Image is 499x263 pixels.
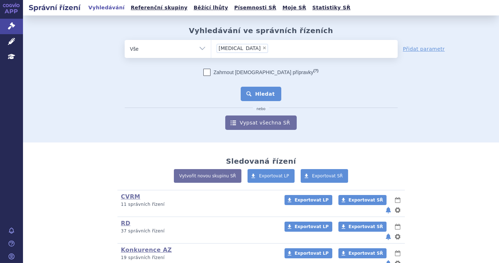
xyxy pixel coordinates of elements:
span: × [262,46,267,50]
button: notifikace [385,206,392,214]
a: Statistiky SŘ [310,3,352,13]
input: [MEDICAL_DATA] [270,44,308,53]
a: Přidat parametr [403,45,445,53]
a: Písemnosti SŘ [232,3,278,13]
a: Exportovat LP [248,169,295,183]
span: Exportovat SŘ [348,251,383,256]
h2: Sledovaná řízení [226,157,296,165]
span: [MEDICAL_DATA] [219,46,261,51]
abbr: (?) [313,68,318,73]
span: Exportovat LP [295,251,329,256]
a: Běžící lhůty [191,3,230,13]
a: Referenční skupiny [129,3,190,13]
button: lhůty [394,196,401,204]
a: Exportovat LP [285,195,332,205]
button: lhůty [394,222,401,231]
button: nastavení [394,232,401,241]
span: Exportovat LP [259,173,289,178]
button: nastavení [394,206,401,214]
a: Vypsat všechna SŘ [225,115,296,130]
p: 11 správních řízení [121,201,275,208]
a: Exportovat SŘ [338,222,387,232]
span: Exportovat LP [295,224,329,229]
a: Vyhledávání [86,3,127,13]
h2: Vyhledávání ve správních řízeních [189,26,333,35]
span: Exportovat SŘ [348,198,383,203]
span: Exportovat SŘ [348,224,383,229]
a: CVRM [121,193,140,200]
a: Exportovat LP [285,222,332,232]
button: notifikace [385,232,392,241]
label: Zahrnout [DEMOGRAPHIC_DATA] přípravky [203,69,318,76]
a: Exportovat SŘ [338,248,387,258]
a: Vytvořit novou skupinu SŘ [174,169,241,183]
a: Exportovat SŘ [301,169,348,183]
a: Exportovat LP [285,248,332,258]
p: 19 správních řízení [121,255,275,261]
h2: Správní řízení [23,3,86,13]
span: Exportovat SŘ [312,173,343,178]
p: 37 správních řízení [121,228,275,234]
a: Konkurence AZ [121,246,172,253]
button: Hledat [241,87,281,101]
i: nebo [253,107,269,111]
a: RD [121,220,130,227]
a: Moje SŘ [280,3,308,13]
span: Exportovat LP [295,198,329,203]
a: Exportovat SŘ [338,195,387,205]
button: lhůty [394,249,401,258]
